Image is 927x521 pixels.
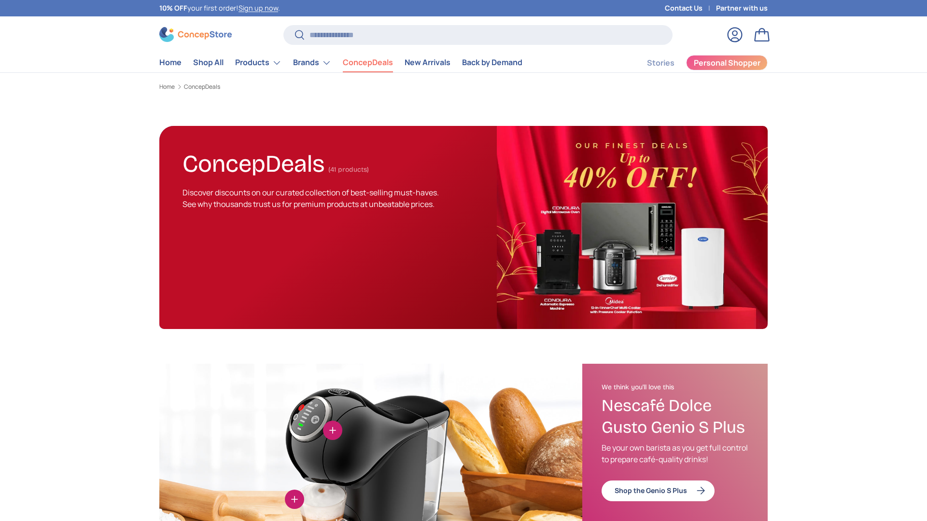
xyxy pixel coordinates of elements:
p: your first order! . [159,3,280,14]
h3: Nescafé Dolce Gusto Genio S Plus [602,395,748,439]
a: ConcepDeals [184,84,220,90]
strong: 10% OFF [159,3,187,13]
a: Shop All [193,53,224,72]
a: Contact Us [665,3,716,14]
img: ConcepDeals [497,126,768,329]
summary: Brands [287,53,337,72]
a: Back by Demand [462,53,522,72]
nav: Breadcrumbs [159,82,768,91]
a: ConcepDeals [343,53,393,72]
span: Discover discounts on our curated collection of best-selling must-haves. See why thousands trust ... [183,187,439,209]
nav: Secondary [624,53,768,72]
a: Partner with us [716,3,768,14]
a: Personal Shopper [686,55,768,70]
span: (41 products) [328,165,369,174]
span: Personal Shopper [694,59,760,67]
a: Stories [647,54,674,72]
a: Home [159,84,175,90]
a: Brands [293,53,331,72]
a: Sign up now [239,3,278,13]
a: Products [235,53,281,72]
img: ConcepStore [159,27,232,42]
summary: Products [229,53,287,72]
a: Home [159,53,182,72]
a: Shop the Genio S Plus [602,480,715,501]
h2: We think you'll love this [602,383,748,392]
nav: Primary [159,53,522,72]
h1: ConcepDeals [183,146,324,178]
p: Be your own barista as you get full control to prepare café-quality drinks! [602,442,748,465]
a: New Arrivals [405,53,450,72]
